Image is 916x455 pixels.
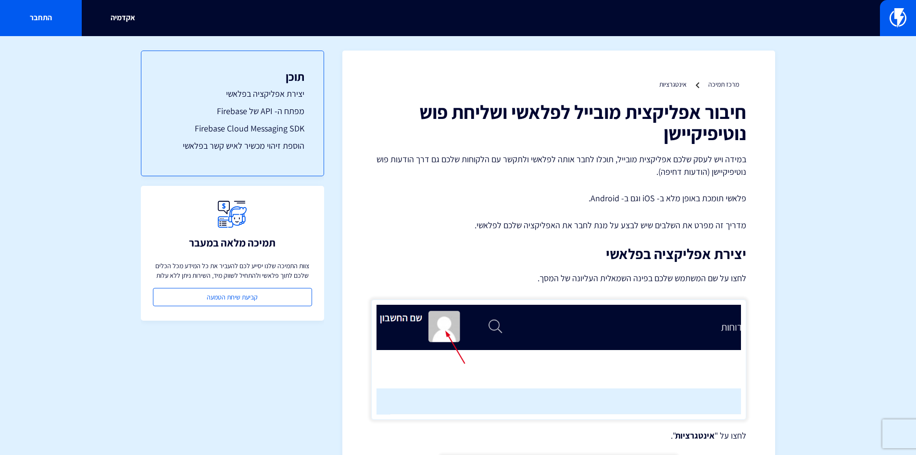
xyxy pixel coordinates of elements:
p: מדריך זה מפרט את השלבים שיש לבצע על מנת לחבר את האפליקציה שלכם לפלאשי. [371,219,746,232]
a: יצירת אפליקציה בפלאשי [161,88,304,100]
a: אינטגרציות [659,80,687,89]
p: פלאשי תומכת באופן מלא ב- iOS וגם ב- Android. [371,192,746,205]
a: הוספת זיהוי מכשיר לאיש קשר בפלאשי [161,140,304,152]
strong: אינטגרציות [675,430,715,441]
input: חיפוש מהיר... [242,7,675,29]
a: Firebase Cloud Messaging SDK [161,122,304,135]
p: במידה ויש לעסק שלכם אפליקצית מובייל, תוכלו לחבר אותה לפלאשי ולתקשר עם הלקוחות שלכם גם דרך הודעות ... [371,153,746,178]
a: מפתח ה- API של Firebase [161,105,304,117]
p: לחצו על שם המשתמש שלכם בפינה השמאלית העליונה של המסך. [371,272,746,285]
h3: תוכן [161,70,304,83]
p: צוות התמיכה שלנו יסייע לכם להעביר את כל המידע מכל הכלים שלכם לתוך פלאשי ולהתחיל לשווק מיד, השירות... [153,261,312,280]
a: קביעת שיחת הטמעה [153,288,312,306]
h1: חיבור אפליקצית מובייל לפלאשי ושליחת פוש נוטיפיקיישן [371,101,746,143]
a: מרכז תמיכה [708,80,739,89]
h2: יצירת אפליקציה בפלאשי [371,246,746,262]
h3: תמיכה מלאה במעבר [189,237,276,248]
p: לחצו על " ". [371,429,746,442]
